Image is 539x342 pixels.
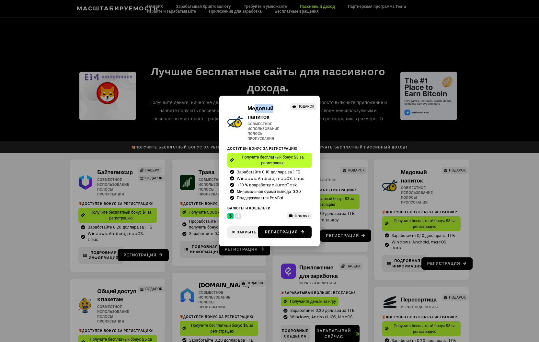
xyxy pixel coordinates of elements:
[265,229,298,235] ya-tr-span: Регистрация
[294,213,310,218] ya-tr-span: Binance
[237,169,300,175] ya-tr-span: Заработайте 0,10 доллара за 1 ГБ
[247,105,273,120] a: Медовый напиток
[227,226,261,238] a: Закрыть
[258,226,312,238] a: Регистрация
[247,122,280,141] ya-tr-span: Совместное использование полосы пропускания
[290,103,316,110] a: ПОДАРОК
[237,176,304,181] ya-tr-span: Windows, Android, macOS, Linux
[237,230,257,235] span: Закрыть
[287,212,312,219] a: Binance
[237,182,297,188] ya-tr-span: +10 % к заработку с JumpTask
[242,154,304,166] ya-tr-span: Получите бесплатный бонус $3 за регистрацию
[237,189,301,194] ya-tr-span: Минимальная сумма вывода: $20
[298,104,315,109] ya-tr-span: ПОДАРОК
[227,153,312,168] a: Получите бесплатный бонус $3 за регистрацию
[227,206,270,211] ya-tr-span: Валюты и кошельки
[237,195,283,201] ya-tr-span: Поддерживается PayPal
[227,146,299,151] ya-tr-span: Доступен бонус за регистрацию!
